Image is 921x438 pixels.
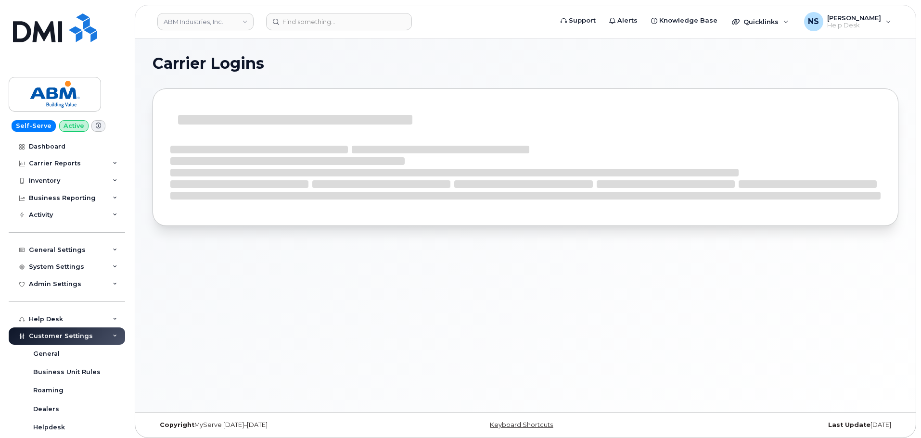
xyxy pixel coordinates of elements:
[828,421,870,428] strong: Last Update
[153,421,401,429] div: MyServe [DATE]–[DATE]
[153,56,264,71] span: Carrier Logins
[650,421,898,429] div: [DATE]
[160,421,194,428] strong: Copyright
[490,421,553,428] a: Keyboard Shortcuts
